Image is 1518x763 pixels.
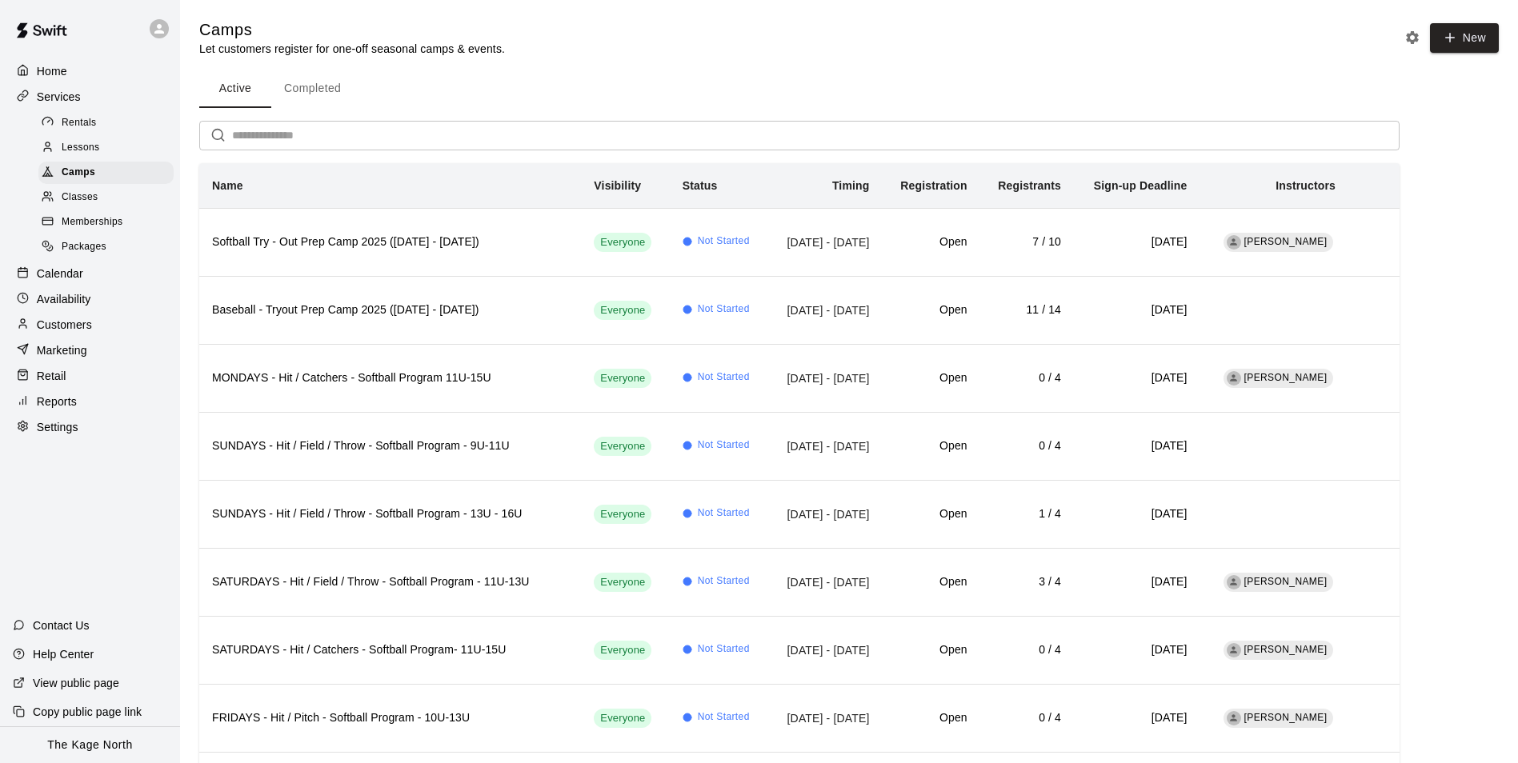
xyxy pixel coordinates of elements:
[13,338,167,362] a: Marketing
[594,643,651,658] span: Everyone
[768,208,883,276] td: [DATE] - [DATE]
[594,369,651,388] div: This service is visible to all of your customers
[594,573,651,592] div: This service is visible to all of your customers
[594,179,641,192] b: Visibility
[698,370,750,385] span: Not Started
[37,266,83,282] p: Calendar
[698,302,750,318] span: Not Started
[594,301,651,320] div: This service is visible to all of your customers
[1087,505,1188,523] h6: [DATE]
[768,412,883,480] td: [DATE] - [DATE]
[895,302,967,319] h6: Open
[62,239,106,255] span: Packages
[212,370,568,387] h6: MONDAYS - Hit / Catchers - Softball Program 11U-15U
[13,85,167,109] a: Services
[993,437,1061,455] h6: 0 / 4
[13,364,167,388] div: Retail
[37,63,67,79] p: Home
[38,162,174,184] div: Camps
[33,675,119,691] p: View public page
[212,179,243,192] b: Name
[594,575,651,590] span: Everyone
[993,234,1061,251] h6: 7 / 10
[1244,372,1328,383] span: [PERSON_NAME]
[768,344,883,412] td: [DATE] - [DATE]
[33,617,90,633] p: Contact Us
[271,70,354,108] button: Completed
[993,370,1061,387] h6: 0 / 4
[768,480,883,548] td: [DATE] - [DATE]
[38,161,180,186] a: Camps
[13,262,167,286] a: Calendar
[594,507,651,522] span: Everyone
[993,302,1061,319] h6: 11 / 14
[1276,179,1336,192] b: Instructors
[768,684,883,752] td: [DATE] - [DATE]
[698,505,750,521] span: Not Started
[698,709,750,725] span: Not Started
[993,641,1061,659] h6: 0 / 4
[768,548,883,616] td: [DATE] - [DATE]
[62,165,95,181] span: Camps
[13,389,167,413] div: Reports
[895,234,967,251] h6: Open
[37,419,78,435] p: Settings
[993,573,1061,591] h6: 3 / 4
[212,437,568,455] h6: SUNDAYS - Hit / Field / Throw - Softball Program - 9U-11U
[1087,573,1188,591] h6: [DATE]
[1094,179,1188,192] b: Sign-up Deadline
[993,709,1061,727] h6: 0 / 4
[38,210,180,235] a: Memberships
[594,505,651,524] div: This service is visible to all of your customers
[1087,234,1188,251] h6: [DATE]
[895,709,967,727] h6: Open
[594,235,651,250] span: Everyone
[594,709,651,728] div: This service is visible to all of your customers
[13,59,167,83] a: Home
[1087,641,1188,659] h6: [DATE]
[37,317,92,333] p: Customers
[37,393,77,409] p: Reports
[212,234,568,251] h6: Softball Try - Out Prep Camp 2025 ([DATE] - [DATE])
[13,313,167,337] a: Customers
[594,303,651,318] span: Everyone
[47,737,133,753] p: The Kage North
[37,342,87,358] p: Marketing
[38,235,180,260] a: Packages
[1244,644,1328,655] span: [PERSON_NAME]
[1087,370,1188,387] h6: [DATE]
[895,505,967,523] h6: Open
[38,110,180,135] a: Rentals
[1244,712,1328,723] span: [PERSON_NAME]
[1400,26,1424,50] button: Camp settings
[698,234,750,250] span: Not Started
[38,211,174,234] div: Memberships
[683,179,718,192] b: Status
[212,573,568,591] h6: SATURDAYS - Hit / Field / Throw - Softball Program - 11U-13U
[1227,711,1241,725] div: Brittani Goettsch
[1087,437,1188,455] h6: [DATE]
[212,505,568,523] h6: SUNDAYS - Hit / Field / Throw - Softball Program - 13U - 16U
[895,573,967,591] h6: Open
[895,641,967,659] h6: Open
[62,140,100,156] span: Lessons
[1430,23,1499,53] button: New
[698,641,750,657] span: Not Started
[38,135,180,160] a: Lessons
[698,437,750,453] span: Not Started
[199,19,505,41] h5: Camps
[1227,575,1241,589] div: Brittani Goettsch
[993,505,1061,523] h6: 1 / 4
[212,302,568,319] h6: Baseball - Tryout Prep Camp 2025 ([DATE] - [DATE])
[38,236,174,258] div: Packages
[1244,236,1328,247] span: [PERSON_NAME]
[62,115,97,131] span: Rentals
[38,186,180,210] a: Classes
[594,439,651,454] span: Everyone
[38,137,174,159] div: Lessons
[38,186,174,209] div: Classes
[212,709,568,727] h6: FRIDAYS - Hit / Pitch - Softball Program - 10U-13U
